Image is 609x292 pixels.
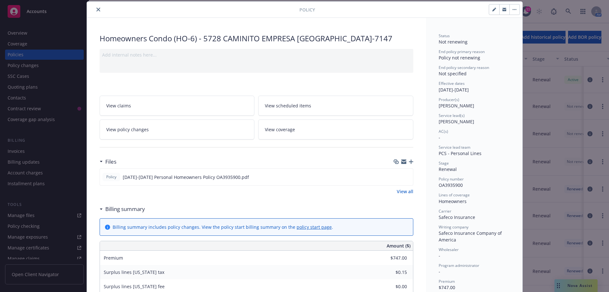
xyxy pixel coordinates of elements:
[105,205,145,213] h3: Billing summary
[370,268,411,277] input: 0.00
[265,102,311,109] span: View scheduled items
[105,158,116,166] h3: Files
[439,279,455,284] span: Premium
[100,96,255,116] a: View claims
[106,126,149,133] span: View policy changes
[439,49,485,54] span: End policy primary reason
[265,126,295,133] span: View coverage
[100,33,413,44] div: Homeowners Condo (HO-6) - 5728 CAMINITO EMPRESA [GEOGRAPHIC_DATA]-7147
[395,174,400,180] button: download file
[95,6,102,13] button: close
[387,242,410,249] span: Amount ($)
[370,253,411,263] input: 0.00
[104,255,123,261] span: Premium
[439,65,489,70] span: End policy secondary reason
[100,158,116,166] div: Files
[439,81,510,93] div: [DATE] - [DATE]
[439,39,468,45] span: Not renewing
[439,166,457,172] span: Renewal
[439,145,470,150] span: Service lead team
[370,282,411,291] input: 0.00
[102,51,411,58] div: Add internal notes here...
[439,33,450,38] span: Status
[113,224,333,230] div: Billing summary includes policy changes. View the policy start billing summary on the .
[439,150,481,156] span: PCS - Personal Lines
[439,97,459,102] span: Producer(s)
[439,119,474,125] span: [PERSON_NAME]
[100,205,145,213] div: Billing summary
[439,160,449,166] span: Stage
[258,96,413,116] a: View scheduled items
[299,6,315,13] span: Policy
[439,81,465,86] span: Effective dates
[439,103,474,109] span: [PERSON_NAME]
[297,224,332,230] a: policy start page
[439,198,510,205] div: Homeowners
[439,182,463,188] span: OA3935900
[439,214,475,220] span: Safeco Insurance
[439,113,465,118] span: Service lead(s)
[439,71,467,77] span: Not specified
[439,253,440,259] span: -
[100,119,255,139] a: View policy changes
[104,269,164,275] span: Surplus lines [US_STATE] tax
[439,192,470,198] span: Lines of coverage
[439,208,451,214] span: Carrier
[439,284,455,290] span: $747.00
[105,174,118,180] span: Policy
[439,55,480,61] span: Policy not renewing
[104,283,165,289] span: Surplus lines [US_STATE] fee
[439,129,448,134] span: AC(s)
[439,224,468,230] span: Writing company
[439,176,464,182] span: Policy number
[439,268,440,275] span: -
[123,174,249,180] span: [DATE]-[DATE] Personal Homeowners Policy OA3935900.pdf
[439,230,503,243] span: Safeco Insurance Company of America
[405,174,410,180] button: preview file
[439,134,440,140] span: -
[439,247,459,252] span: Wholesaler
[258,119,413,139] a: View coverage
[106,102,131,109] span: View claims
[439,263,479,268] span: Program administrator
[397,188,413,195] a: View all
